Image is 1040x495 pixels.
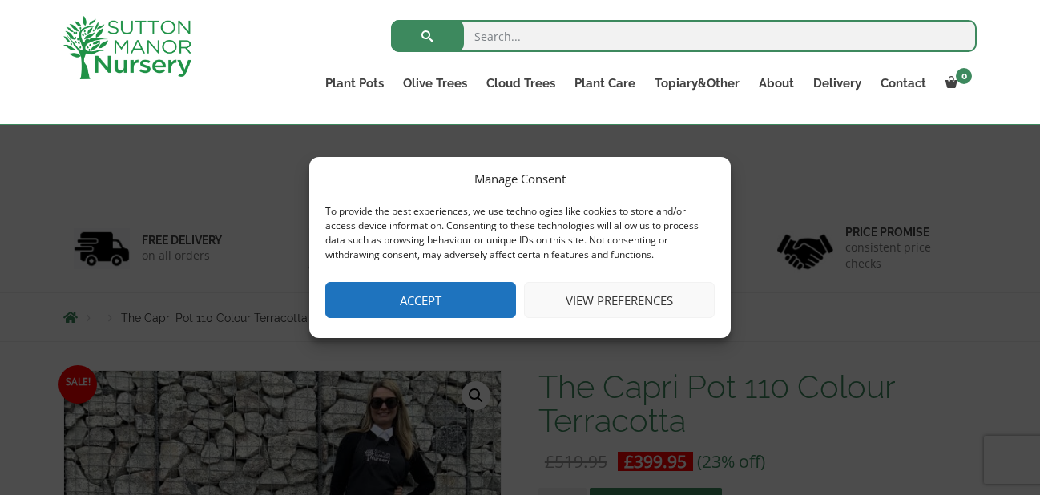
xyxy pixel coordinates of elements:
[645,72,749,95] a: Topiary&Other
[325,282,516,318] button: Accept
[477,72,565,95] a: Cloud Trees
[749,72,804,95] a: About
[871,72,936,95] a: Contact
[391,20,977,52] input: Search...
[325,204,713,262] div: To provide the best experiences, we use technologies like cookies to store and/or access device i...
[936,72,977,95] a: 0
[804,72,871,95] a: Delivery
[474,169,566,188] div: Manage Consent
[63,16,191,79] img: logo
[565,72,645,95] a: Plant Care
[956,68,972,84] span: 0
[393,72,477,95] a: Olive Trees
[316,72,393,95] a: Plant Pots
[524,282,715,318] button: View preferences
